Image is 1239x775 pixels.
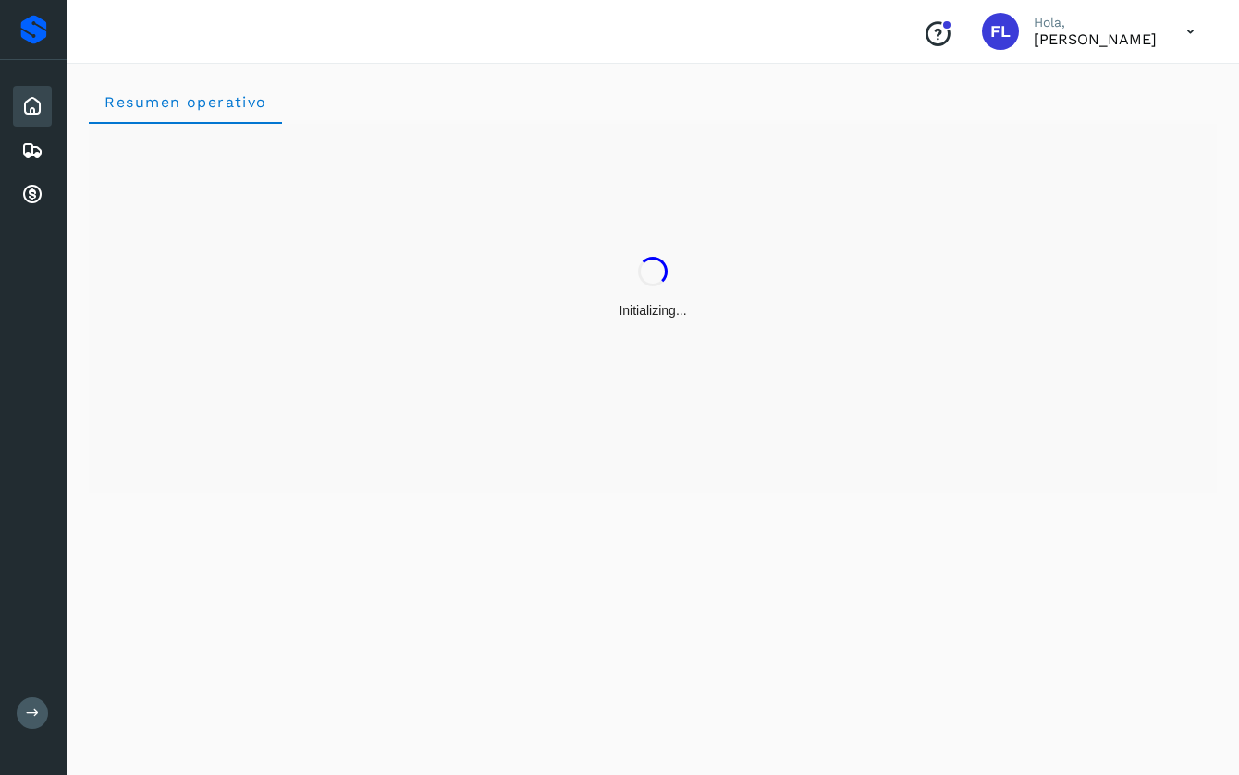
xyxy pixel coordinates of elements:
[13,130,52,171] div: Embarques
[1034,30,1157,48] p: Fabian Lopez Calva
[13,175,52,215] div: Cuentas por cobrar
[1034,15,1157,30] p: Hola,
[104,93,267,111] span: Resumen operativo
[13,86,52,127] div: Inicio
